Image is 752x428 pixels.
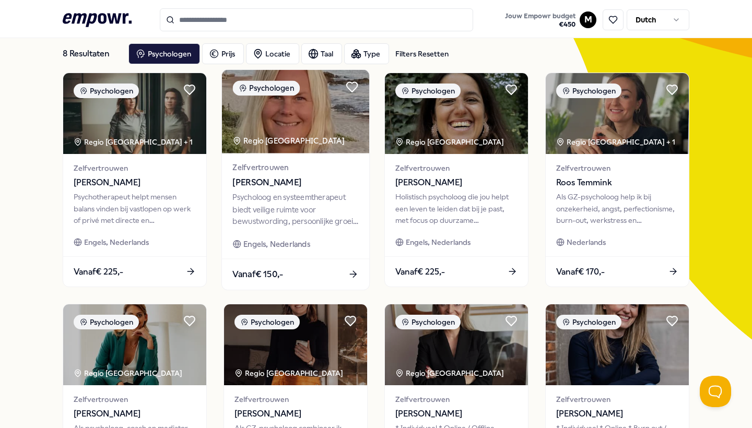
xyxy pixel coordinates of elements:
[556,176,678,189] span: Roos Temmink
[556,265,605,279] span: Vanaf € 170,-
[246,43,299,64] button: Locatie
[234,407,357,421] span: [PERSON_NAME]
[63,73,206,154] img: package image
[385,73,528,154] img: package image
[556,191,678,226] div: Als GZ-psycholoog help ik bij onzekerheid, angst, perfectionisme, burn-out, werkstress en onverwe...
[395,176,518,189] span: [PERSON_NAME]
[395,162,518,174] span: Zelfvertrouwen
[395,315,461,329] div: Psychologen
[556,315,621,329] div: Psychologen
[395,48,449,60] div: Filters Resetten
[74,265,123,279] span: Vanaf € 225,-
[556,394,678,405] span: Zelfvertrouwen
[221,69,370,291] a: package imagePsychologenRegio [GEOGRAPHIC_DATA] Zelfvertrouwen[PERSON_NAME]Psycholoog en systeemt...
[63,73,207,287] a: package imagePsychologenRegio [GEOGRAPHIC_DATA] + 1Zelfvertrouwen[PERSON_NAME]Psychotherapeut hel...
[385,304,528,385] img: package image
[234,394,357,405] span: Zelfvertrouwen
[232,162,358,174] span: Zelfvertrouwen
[395,136,506,148] div: Regio [GEOGRAPHIC_DATA]
[84,236,149,248] span: Engels, Nederlands
[344,43,389,64] button: Type
[224,304,367,385] img: package image
[63,43,120,64] div: 8 Resultaten
[128,43,200,64] button: Psychologen
[395,84,461,98] div: Psychologen
[545,73,689,287] a: package imagePsychologenRegio [GEOGRAPHIC_DATA] + 1ZelfvertrouwenRoos TemminkAls GZ-psycholoog he...
[384,73,528,287] a: package imagePsychologenRegio [GEOGRAPHIC_DATA] Zelfvertrouwen[PERSON_NAME]Holistisch psycholoog ...
[63,304,206,385] img: package image
[505,12,575,20] span: Jouw Empowr budget
[556,84,621,98] div: Psychologen
[395,407,518,421] span: [PERSON_NAME]
[202,43,244,64] button: Prijs
[232,176,358,189] span: [PERSON_NAME]
[301,43,342,64] button: Taal
[232,80,300,96] div: Psychologen
[567,236,606,248] span: Nederlands
[546,304,689,385] img: package image
[546,73,689,154] img: package image
[556,136,675,148] div: Regio [GEOGRAPHIC_DATA] + 1
[74,394,196,405] span: Zelfvertrouwen
[74,407,196,421] span: [PERSON_NAME]
[700,376,731,407] iframe: Help Scout Beacon - Open
[556,407,678,421] span: [PERSON_NAME]
[503,10,578,31] button: Jouw Empowr budget€450
[580,11,596,28] button: M
[395,367,506,379] div: Regio [GEOGRAPHIC_DATA]
[74,136,193,148] div: Regio [GEOGRAPHIC_DATA] + 1
[74,367,184,379] div: Regio [GEOGRAPHIC_DATA]
[74,84,139,98] div: Psychologen
[74,315,139,329] div: Psychologen
[232,192,358,228] div: Psycholoog en systeemtherapeut biedt veilige ruimte voor bewustwording, persoonlijke groei en men...
[395,191,518,226] div: Holistisch psycholoog die jou helpt een leven te leiden dat bij je past, met focus op duurzame ve...
[222,70,369,153] img: package image
[501,9,580,31] a: Jouw Empowr budget€450
[395,265,445,279] span: Vanaf € 225,-
[406,236,471,248] span: Engels, Nederlands
[74,191,196,226] div: Psychotherapeut helpt mensen balans vinden bij vastlopen op werk of privé met directe en humorist...
[160,8,473,31] input: Search for products, categories or subcategories
[505,20,575,29] span: € 450
[74,176,196,189] span: [PERSON_NAME]
[234,367,345,379] div: Regio [GEOGRAPHIC_DATA]
[234,315,300,329] div: Psychologen
[556,162,678,174] span: Zelfvertrouwen
[232,268,283,281] span: Vanaf € 150,-
[232,135,346,147] div: Regio [GEOGRAPHIC_DATA]
[395,394,518,405] span: Zelfvertrouwen
[74,162,196,174] span: Zelfvertrouwen
[243,238,310,250] span: Engels, Nederlands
